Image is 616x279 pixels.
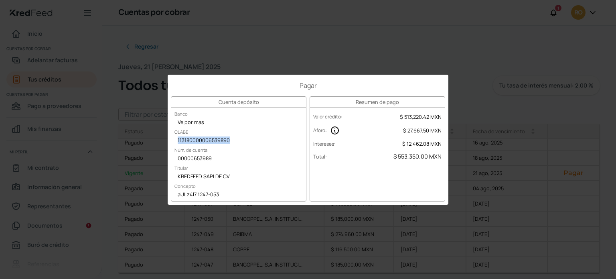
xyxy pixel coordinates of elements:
[171,180,199,192] label: Concepto
[393,153,442,160] span: $ 553,350.00 MXN
[403,127,442,134] span: $ 27,667.50 MXN
[310,97,445,108] h3: Resumen de pago
[313,153,327,160] label: Total :
[171,162,191,174] label: Titular
[402,140,442,147] span: $ 12,462.08 MXN
[171,189,306,201] div: aULz4l7 1247-053
[171,81,445,90] h1: Pagar
[171,171,306,183] div: KREDFEED SAPI DE CV
[313,141,336,147] label: Intereses :
[171,144,211,156] label: Núm. de cuenta
[400,113,442,120] span: $ 513,220.42 MXN
[313,113,342,120] label: Valor crédito :
[313,127,327,134] label: Aforo :
[171,108,191,120] label: Banco
[171,153,306,165] div: 00000653989
[171,126,191,138] label: CLABE
[171,117,306,129] div: Ve por mas
[171,97,306,108] h3: Cuenta depósito
[171,135,306,147] div: 113180000006539890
